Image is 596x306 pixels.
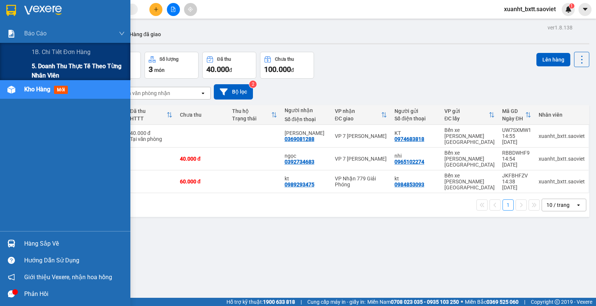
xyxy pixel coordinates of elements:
[226,298,295,306] span: Hỗ trợ kỹ thuật:
[498,105,535,125] th: Toggle SortBy
[24,272,112,282] span: Giới thiệu Vexere, nhận hoa hồng
[502,108,525,114] div: Mã GD
[539,112,585,118] div: Nhân viên
[232,108,271,114] div: Thu hộ
[8,274,15,281] span: notification
[24,238,125,249] div: Hàng sắp về
[167,3,180,16] button: file-add
[444,150,495,168] div: Bến xe [PERSON_NAME] [GEOGRAPHIC_DATA]
[503,199,514,211] button: 1
[149,3,162,16] button: plus
[555,299,560,305] span: copyright
[335,108,381,114] div: VP nhận
[130,136,172,142] div: Tại văn phòng
[188,7,193,12] span: aim
[180,112,225,118] div: Chưa thu
[502,150,531,156] div: RBBDWHF9
[444,108,489,114] div: VP gửi
[441,105,498,125] th: Toggle SortBy
[539,156,585,162] div: xuanht_bxtt.saoviet
[335,176,387,187] div: VP Nhận 779 Giải Phóng
[394,130,437,136] div: KT
[264,65,291,74] span: 100.000
[124,25,167,43] button: Hàng đã giao
[285,136,314,142] div: 0369081288
[130,116,167,122] div: HTTT
[263,299,295,305] strong: 1900 633 818
[232,116,271,122] div: Trạng thái
[119,89,170,97] div: Chọn văn phòng nhận
[32,47,91,57] span: 1B. Chi tiết đơn hàng
[214,84,253,100] button: Bộ lọc
[465,298,519,306] span: Miền Bắc
[6,5,16,16] img: logo-vxr
[180,179,225,184] div: 60.000 đ
[367,298,459,306] span: Miền Nam
[335,116,381,122] div: ĐC giao
[7,30,15,38] img: solution-icon
[7,86,15,94] img: warehouse-icon
[285,182,314,187] div: 0989293475
[285,159,314,165] div: 0392734683
[217,57,231,62] div: Đã thu
[291,67,294,73] span: đ
[502,179,531,190] div: 14:38 [DATE]
[171,7,176,12] span: file-add
[502,133,531,145] div: 14:55 [DATE]
[200,90,206,96] svg: open
[536,53,570,66] button: Lên hàng
[444,173,495,190] div: Bến xe [PERSON_NAME] [GEOGRAPHIC_DATA]
[502,156,531,168] div: 14:54 [DATE]
[335,133,387,139] div: VP 7 [PERSON_NAME]
[548,23,573,32] div: ver 1.8.138
[119,31,125,37] span: down
[285,130,327,136] div: Huệ Anh
[394,176,437,182] div: kt
[228,105,281,125] th: Toggle SortBy
[498,4,562,14] span: xuanht_bxtt.saoviet
[444,116,489,122] div: ĐC lấy
[153,7,159,12] span: plus
[202,52,256,79] button: Đã thu40.000đ
[285,176,327,182] div: kt
[570,3,573,9] span: 1
[502,127,531,133] div: UW7SXMW1
[149,65,153,74] span: 3
[461,300,463,303] span: ⚪️
[394,136,424,142] div: 0974683818
[285,153,327,159] div: ngọc
[229,67,232,73] span: đ
[301,298,302,306] span: |
[331,105,391,125] th: Toggle SortBy
[565,6,572,13] img: icon-new-feature
[249,81,257,88] sup: 2
[32,61,125,80] span: 5. Doanh thu thực tế theo từng nhân viên
[394,153,437,159] div: nhi
[275,57,294,62] div: Chưa thu
[546,201,570,209] div: 10 / trang
[260,52,314,79] button: Chưa thu100.000đ
[154,67,165,73] span: món
[126,105,176,125] th: Toggle SortBy
[576,202,581,208] svg: open
[335,156,387,162] div: VP 7 [PERSON_NAME]
[539,179,585,184] div: xuanht_bxtt.saoviet
[524,298,525,306] span: |
[8,290,15,297] span: message
[285,116,327,122] div: Số điện thoại
[539,133,585,139] div: xuanht_bxtt.saoviet
[285,107,327,113] div: Người nhận
[184,3,197,16] button: aim
[24,255,125,266] div: Hướng dẫn sử dụng
[24,86,50,93] span: Kho hàng
[8,257,15,264] span: question-circle
[394,116,437,122] div: Số điện thoại
[145,52,199,79] button: Số lượng3món
[24,29,47,38] span: Báo cáo
[24,288,125,300] div: Phản hồi
[569,3,574,9] sup: 1
[54,86,68,94] span: mới
[130,108,167,114] div: Đã thu
[578,3,592,16] button: caret-down
[502,116,525,122] div: Ngày ĐH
